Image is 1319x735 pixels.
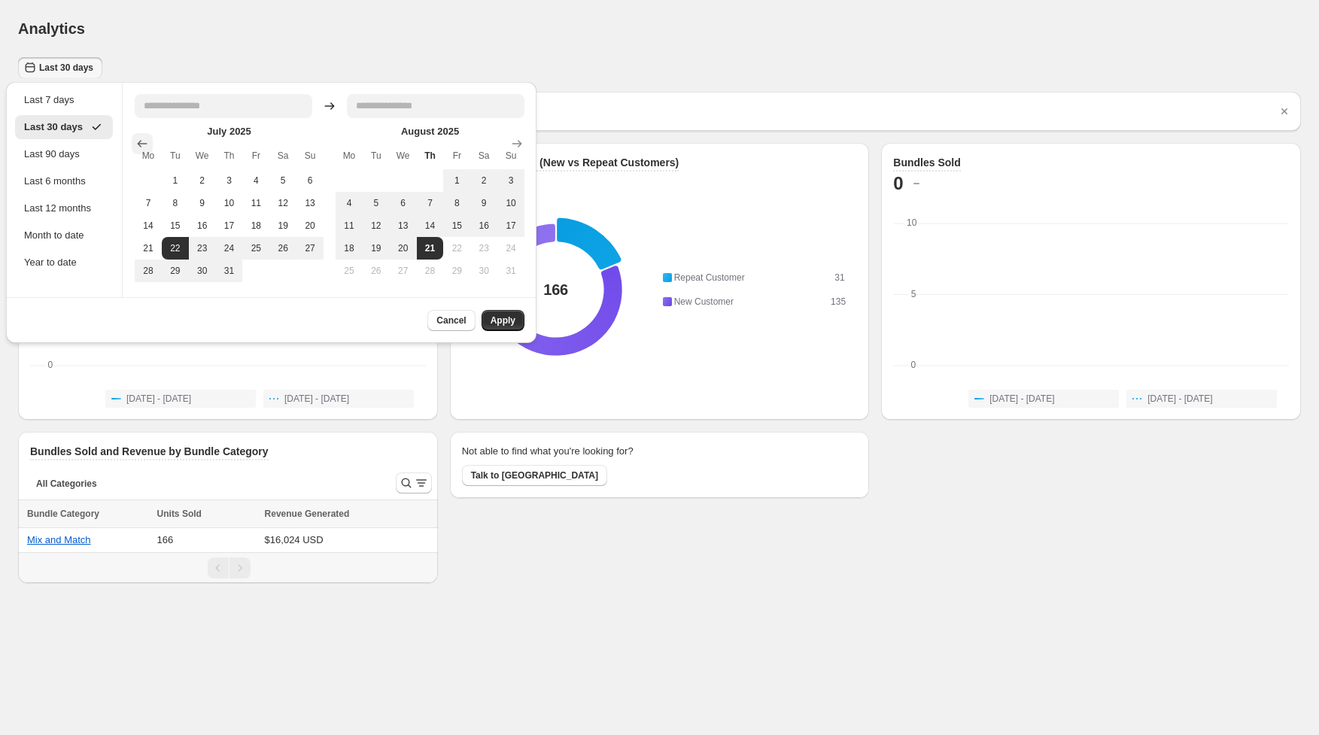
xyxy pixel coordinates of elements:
span: Apply [491,314,515,326]
div: Last 30 days [24,120,104,135]
button: Wednesday July 31 2025 [216,260,243,282]
button: Saturday August 24 2025 [497,237,524,260]
div: Last 12 months [24,201,104,216]
button: Friday July 19 2025 [269,214,296,237]
div: Last 90 days [24,147,104,162]
button: Sunday August 4 2025 [336,192,363,214]
button: Thursday July 25 2025 [242,237,269,260]
button: Tuesday July 9 2025 [189,192,216,214]
button: Monday August 26 2025 [363,260,390,282]
text: 0 [48,360,53,370]
button: Sunday August 25 2025 [336,260,363,282]
button: Wednesday July 24 2025 [216,237,243,260]
button: Sunday July 28 2025 [135,260,162,282]
caption: July 2025 [135,124,324,142]
button: Show next month, September 2025 [506,133,527,154]
h2: 0 [893,172,903,196]
span: Revenue Generated [265,506,350,521]
th: Saturday [470,142,497,169]
button: Saturday July 6 2025 [296,169,324,192]
button: Monday August 12 2025 [363,214,390,237]
button: Tuesday August 6 2025 [390,192,417,214]
button: Cancel [427,310,475,331]
button: Thursday August 8 2025 [443,192,470,214]
button: Saturday July 13 2025 [296,192,324,214]
div: Last 7 days [24,93,104,108]
button: Tuesday August 20 2025 [390,237,417,260]
button: Tuesday July 23 2025 [189,237,216,260]
div: Bundle Category [27,506,148,521]
button: Wednesday July 3 2025 [216,169,243,192]
button: Thursday August 1 2025 [443,169,470,192]
button: Wednesday August 14 2025 [417,214,444,237]
button: Sunday August 18 2025 [336,237,363,260]
button: Dismiss notification [1274,101,1295,122]
button: Units Sold [157,506,217,521]
button: Saturday July 27 2025 [296,237,324,260]
button: Tuesday July 2 2025 [189,169,216,192]
h3: Customer Split (New vs Repeat Customers) [462,155,679,170]
span: Units Sold [157,506,202,521]
button: Monday July 1 2025 [162,169,189,192]
button: Monday August 19 2025 [363,237,390,260]
td: Repeat Customer [671,269,830,286]
button: Sunday July 14 2025 [135,214,162,237]
button: Monday August 5 2025 [363,192,390,214]
button: Thursday August 15 2025 [443,214,470,237]
text: 10 [907,217,917,228]
button: Friday August 16 2025 [470,214,497,237]
button: Search and filter results [396,472,432,494]
button: Tuesday July 30 2025 [189,260,216,282]
button: [DATE] - [DATE] [263,390,414,408]
td: New Customer [671,293,830,310]
span: [DATE] - [DATE] [1147,393,1212,405]
th: Sunday [296,142,324,169]
button: Friday July 26 2025 [269,237,296,260]
button: Monday July 29 2025 [162,260,189,282]
span: [DATE] - [DATE] [126,393,191,405]
th: Saturday [269,142,296,169]
button: Thursday August 29 2025 [443,260,470,282]
button: Show previous month, June 2025 [132,133,153,154]
button: Sunday July 21 2025 [135,237,162,260]
button: Talk to [GEOGRAPHIC_DATA] [462,465,607,486]
span: 166 [157,534,174,545]
h3: Bundles Sold and Revenue by Bundle Category [30,444,269,459]
span: New Customer [674,296,734,307]
button: Friday August 23 2025 [470,237,497,260]
button: Monday July 15 2025 [162,214,189,237]
button: Tuesday August 13 2025 [390,214,417,237]
span: 135 [831,296,846,307]
button: Tuesday July 16 2025 [189,214,216,237]
button: Thursday July 18 2025 [242,214,269,237]
span: [DATE] - [DATE] [284,393,349,405]
th: Friday [242,142,269,169]
button: Mix and Match [27,534,91,545]
button: Friday August 9 2025 [470,192,497,214]
button: Saturday August 3 2025 [497,169,524,192]
button: Thursday July 11 2025 [242,192,269,214]
button: Wednesday July 10 2025 [216,192,243,214]
div: Year to date [24,255,104,270]
h2: Not able to find what you're looking for? [462,444,634,459]
th: Monday [135,142,162,169]
span: Talk to [GEOGRAPHIC_DATA] [471,469,598,481]
span: [DATE] - [DATE] [989,393,1054,405]
button: Wednesday August 7 2025 [417,192,444,214]
th: Sunday [497,142,524,169]
div: Last 6 months [24,174,104,189]
button: [DATE] - [DATE] [968,390,1119,408]
button: Thursday July 4 2025 [242,169,269,192]
button: Revenue Generated [265,506,365,521]
nav: Pagination [18,552,438,583]
button: Monday July 8 2025 [162,192,189,214]
button: Apply [482,310,524,331]
th: Thursday [216,142,243,169]
th: Tuesday [162,142,189,169]
span: Repeat Customer [674,272,745,283]
button: Friday July 12 2025 [269,192,296,214]
button: Last 30 days [18,57,102,78]
span: 31 [834,272,844,283]
th: Friday [443,142,470,169]
span: $16,024 USD [265,534,324,545]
